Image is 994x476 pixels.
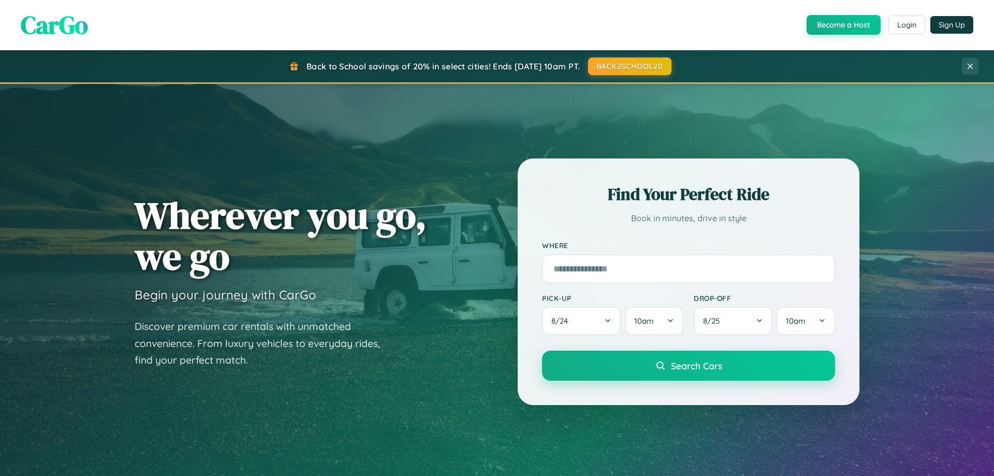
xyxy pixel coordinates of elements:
span: 10am [786,316,806,326]
span: 8 / 24 [551,316,573,326]
button: Become a Host [807,15,881,35]
span: Search Cars [671,360,722,371]
span: 8 / 25 [703,316,725,326]
button: 10am [777,307,835,335]
button: Search Cars [542,351,835,381]
h1: Wherever you go, we go [135,195,427,277]
label: Drop-off [694,294,835,302]
button: 10am [625,307,683,335]
p: Discover premium car rentals with unmatched convenience. From luxury vehicles to everyday rides, ... [135,318,393,369]
h2: Find Your Perfect Ride [542,183,835,206]
button: 8/25 [694,307,772,335]
label: Where [542,241,835,250]
button: BACK2SCHOOL20 [588,57,671,75]
h3: Begin your journey with CarGo [135,287,316,302]
button: Login [888,16,925,34]
label: Pick-up [542,294,683,302]
button: Sign Up [930,16,973,34]
p: Book in minutes, drive in style [542,211,835,226]
span: CarGo [21,8,88,42]
span: 10am [634,316,654,326]
span: Back to School savings of 20% in select cities! Ends [DATE] 10am PT. [306,61,580,71]
button: 8/24 [542,307,621,335]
